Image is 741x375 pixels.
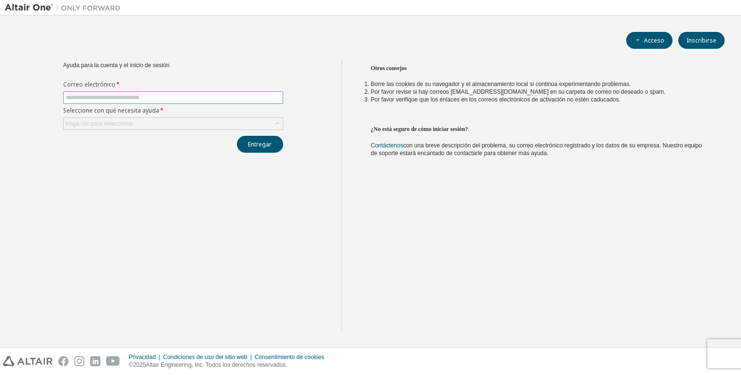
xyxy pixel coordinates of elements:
img: youtube.svg [106,356,120,366]
font: Otros consejos [371,65,407,72]
img: Altair Uno [5,3,125,13]
a: Contáctenos [371,142,403,149]
font: Consentimiento de cookies [255,354,324,361]
img: instagram.svg [74,356,84,366]
font: Condiciones de uso del sitio web [163,354,247,361]
button: Inscribirse [678,32,725,49]
div: Haga clic para seleccionar [64,118,283,130]
font: Ayuda para la cuenta y el inicio de sesión [63,62,170,69]
img: altair_logo.svg [3,356,53,366]
font: Correo electrónico [63,80,115,88]
font: Seleccione con qué necesita ayuda [63,106,159,115]
font: Borre las cookies de su navegador y el almacenamiento local si continúa experimentando problemas. [371,81,631,87]
font: Por favor verifique que los enlaces en los correos electrónicos de activación no estén caducados. [371,96,621,103]
img: facebook.svg [58,356,69,366]
font: © [129,361,133,368]
button: Acceso [626,32,672,49]
font: Entregar [248,140,272,148]
font: con una breve descripción del problema, su correo electrónico registrado y los datos de su empres... [371,142,702,157]
font: ¿No está seguro de cómo iniciar sesión? [371,126,468,132]
font: Por favor revise si hay correos [EMAIL_ADDRESS][DOMAIN_NAME] en su carpeta de correo no deseado o... [371,88,666,95]
font: Privacidad [129,354,156,361]
font: 2025 [133,361,146,368]
img: linkedin.svg [90,356,100,366]
font: Altair Engineering, Inc. Todos los derechos reservados. [146,361,287,368]
font: Haga clic para seleccionar [66,120,134,127]
button: Entregar [237,136,283,153]
font: Inscribirse [686,36,716,44]
font: Acceso [644,36,664,44]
